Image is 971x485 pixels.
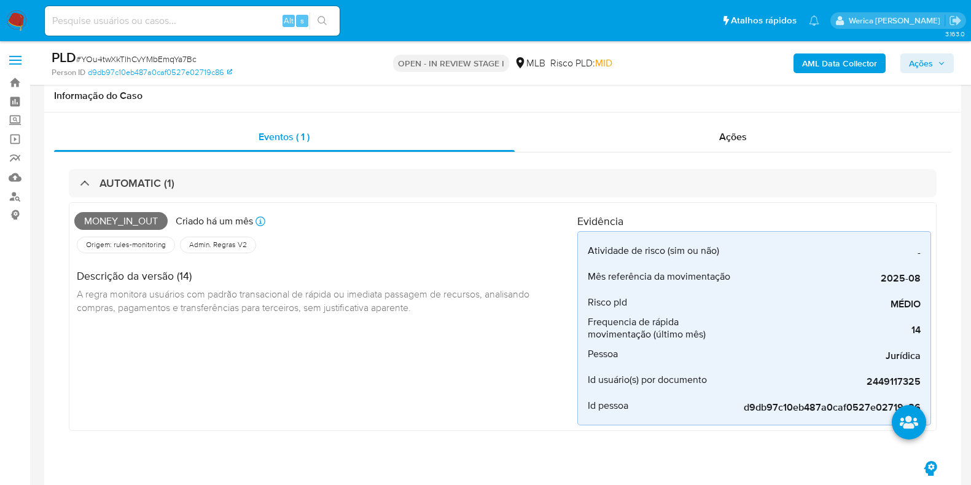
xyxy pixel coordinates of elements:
[794,53,886,73] button: AML Data Collector
[731,14,797,27] span: Atalhos rápidos
[809,15,819,26] a: Notificações
[76,53,197,65] span: # YOu4twXkTlhCvYMbEmqYa7Bc
[259,130,310,144] span: Eventos ( 1 )
[949,14,962,27] a: Sair
[310,12,335,30] button: search-icon
[52,47,76,67] b: PLD
[300,15,304,26] span: s
[550,57,612,70] span: Risco PLD:
[74,212,168,231] span: Money_in_out
[45,13,340,29] input: Pesquise usuários ou casos...
[900,53,954,73] button: Ações
[77,287,532,314] span: A regra monitora usuários com padrão transacional de rápida ou imediata passagem de recursos, ana...
[595,56,612,70] span: MID
[99,176,174,190] h3: AUTOMATIC (1)
[52,67,85,78] b: Person ID
[77,269,567,283] h4: Descrição da versão (14)
[393,55,509,72] p: OPEN - IN REVIEW STAGE I
[54,90,951,102] h1: Informação do Caso
[909,53,933,73] span: Ações
[514,57,545,70] div: MLB
[719,130,747,144] span: Ações
[69,169,937,197] div: AUTOMATIC (1)
[176,215,253,228] p: Criado há um mês
[284,15,294,26] span: Alt
[802,53,877,73] b: AML Data Collector
[88,67,232,78] a: d9db97c10eb487a0caf0527e02719c86
[849,15,945,26] p: werica.jgaldencio@mercadolivre.com
[188,240,248,250] span: Admin. Regras V2
[85,240,167,250] span: Origem: rules-monitoring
